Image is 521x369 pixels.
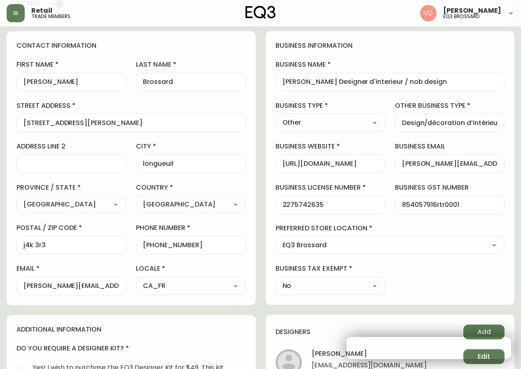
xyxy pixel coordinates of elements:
span: Retail [31,7,52,14]
label: street address [16,101,246,110]
h4: additional information [16,325,246,334]
h4: [PERSON_NAME] [312,349,427,362]
label: business name [276,60,505,69]
h4: business information [276,41,505,50]
label: business license number [276,183,385,192]
label: email [16,264,126,273]
span: Add [477,327,491,337]
img: logo [245,6,276,19]
input: https://www.designshop.com [283,160,378,168]
label: city [136,142,245,151]
label: province / state [16,183,126,192]
label: business email [395,142,505,151]
h5: trade members [31,14,70,19]
img: 34cbe8de67806989076631741e6a7c6b [420,5,437,21]
label: business website [276,142,385,151]
label: country [136,183,245,192]
h5: eq3 brossard [443,14,480,19]
label: last name [136,60,245,69]
h4: contact information [16,41,246,50]
label: phone number [136,223,245,232]
label: business gst number [395,183,505,192]
label: locale [136,264,245,273]
h4: do you require a designer kit? [16,344,246,353]
label: other business type [395,101,505,110]
span: [PERSON_NAME] [443,7,501,14]
h4: designers [276,327,311,337]
label: postal / zip code [16,223,126,232]
label: preferred store location [276,224,505,233]
label: business type [276,101,385,110]
label: address line 2 [16,142,126,151]
button: Add [463,325,505,339]
label: business tax exempt [276,264,385,273]
label: first name [16,60,126,69]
